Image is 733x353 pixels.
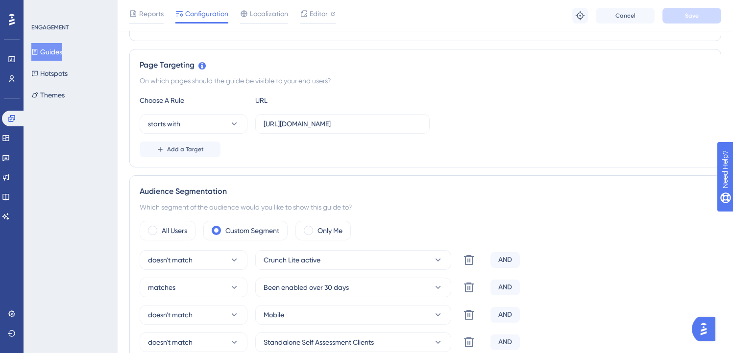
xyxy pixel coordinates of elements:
[490,307,520,323] div: AND
[167,145,204,153] span: Add a Target
[225,225,279,236] label: Custom Segment
[255,278,451,297] button: Been enabled over 30 days
[255,305,451,325] button: Mobile
[264,336,374,348] span: Standalone Self Assessment Clients
[140,278,247,297] button: matches
[255,94,363,106] div: URL
[692,314,721,344] iframe: UserGuiding AI Assistant Launcher
[31,43,62,61] button: Guides
[490,334,520,350] div: AND
[140,305,247,325] button: doesn't match
[140,250,247,270] button: doesn't match
[685,12,699,20] span: Save
[490,280,520,295] div: AND
[490,252,520,268] div: AND
[250,8,288,20] span: Localization
[31,24,69,31] div: ENGAGEMENT
[140,94,247,106] div: Choose A Rule
[139,8,164,20] span: Reports
[148,336,193,348] span: doesn't match
[255,250,451,270] button: Crunch Lite active
[140,75,711,87] div: On which pages should the guide be visible to your end users?
[31,86,65,104] button: Themes
[140,201,711,213] div: Which segment of the audience would you like to show this guide to?
[148,254,193,266] span: doesn't match
[140,141,220,157] button: Add a Target
[140,332,247,352] button: doesn't match
[615,12,635,20] span: Cancel
[148,282,175,293] span: matches
[185,8,228,20] span: Configuration
[264,309,284,321] span: Mobile
[255,332,451,352] button: Standalone Self Assessment Clients
[310,8,328,20] span: Editor
[162,225,187,236] label: All Users
[140,114,247,134] button: starts with
[23,2,61,14] span: Need Help?
[264,254,320,266] span: Crunch Lite active
[148,309,193,321] span: doesn't match
[264,118,421,129] input: yourwebsite.com/path
[662,8,721,24] button: Save
[596,8,655,24] button: Cancel
[264,282,349,293] span: Been enabled over 30 days
[318,225,342,236] label: Only Me
[140,186,711,197] div: Audience Segmentation
[140,59,711,71] div: Page Targeting
[148,118,180,130] span: starts with
[31,65,68,82] button: Hotspots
